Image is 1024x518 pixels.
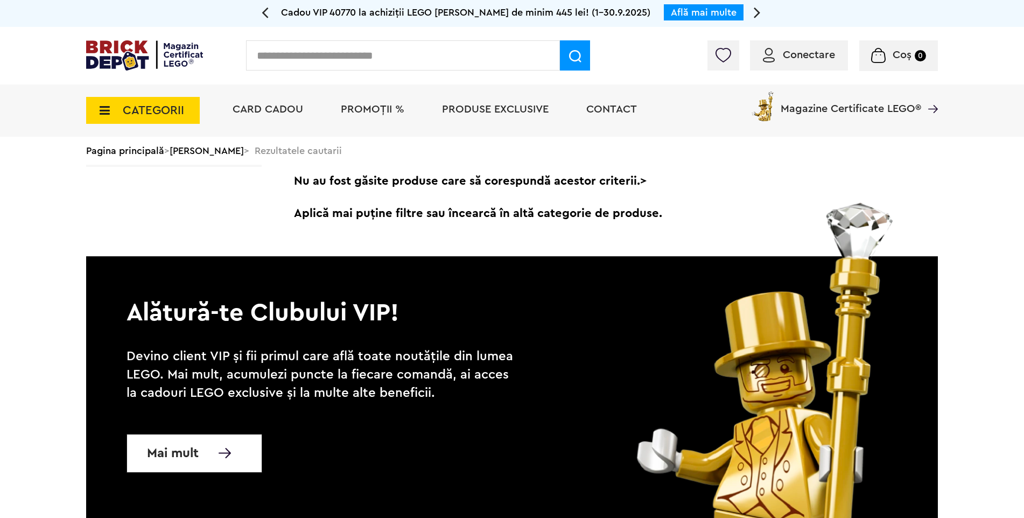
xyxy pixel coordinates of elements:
[285,165,938,197] span: Nu au fost găsite produse care să corespundă acestor criterii.>
[341,104,404,115] a: PROMOȚII %
[763,50,835,60] a: Conectare
[86,256,938,330] p: Alătură-te Clubului VIP!
[893,50,911,60] span: Coș
[233,104,303,115] a: Card Cadou
[123,104,184,116] span: CATEGORII
[127,347,520,402] p: Devino client VIP și fii primul care află toate noutățile din lumea LEGO. Mai mult, acumulezi pun...
[915,50,926,61] small: 0
[781,89,921,114] span: Magazine Certificate LEGO®
[285,197,938,229] span: Aplică mai puține filtre sau încearcă în altă categorie de produse.
[586,104,637,115] a: Contact
[170,146,244,156] a: [PERSON_NAME]
[219,448,231,458] img: Mai multe informatii
[86,146,164,156] a: Pagina principală
[671,8,737,17] a: Află mai multe
[442,104,549,115] a: Produse exclusive
[783,50,835,60] span: Conectare
[617,202,922,518] img: vip_page_image
[86,137,938,165] div: > > Rezultatele cautarii
[127,434,262,473] a: Mai mult
[921,89,938,100] a: Magazine Certificate LEGO®
[147,448,199,459] span: Mai mult
[281,8,650,17] span: Cadou VIP 40770 la achiziții LEGO [PERSON_NAME] de minim 445 lei! (1-30.9.2025)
